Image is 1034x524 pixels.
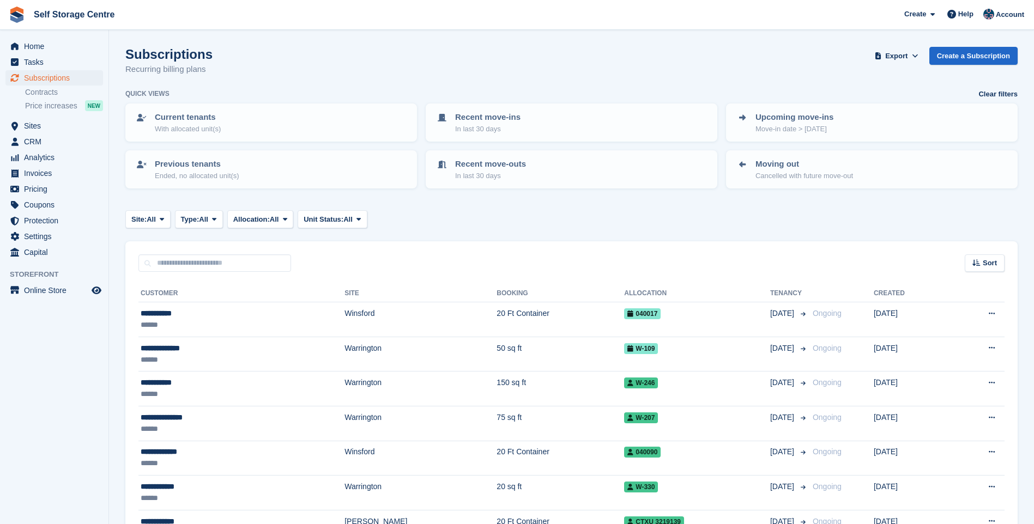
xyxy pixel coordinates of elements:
[344,441,497,476] td: Winsford
[624,343,658,354] span: W-109
[996,9,1024,20] span: Account
[624,482,658,492] span: W-330
[978,89,1018,100] a: Clear filters
[5,54,103,70] a: menu
[5,245,103,260] a: menu
[304,214,343,225] span: Unit Status:
[624,285,770,302] th: Allocation
[813,447,842,456] span: Ongoing
[126,105,416,141] a: Current tenants With allocated unit(s)
[24,150,89,165] span: Analytics
[770,412,796,423] span: [DATE]
[5,229,103,244] a: menu
[270,214,279,225] span: All
[155,158,239,170] p: Previous tenants
[624,412,658,423] span: W-207
[983,9,994,20] img: Clair Cole
[233,214,270,225] span: Allocation:
[755,158,853,170] p: Moving out
[874,302,949,337] td: [DATE]
[813,309,842,318] span: Ongoing
[727,105,1017,141] a: Upcoming move-ins Move-in date > [DATE]
[24,54,89,70] span: Tasks
[227,210,294,228] button: Allocation: All
[344,337,497,371] td: Warrington
[929,47,1018,65] a: Create a Subscription
[5,283,103,298] a: menu
[497,441,624,476] td: 20 Ft Container
[24,166,89,181] span: Invoices
[24,39,89,54] span: Home
[175,210,223,228] button: Type: All
[427,151,716,187] a: Recent move-outs In last 30 days
[755,170,853,181] p: Cancelled with future move-out
[125,89,170,99] h6: Quick views
[343,214,353,225] span: All
[770,377,796,388] span: [DATE]
[874,371,949,406] td: [DATE]
[24,118,89,133] span: Sites
[199,214,208,225] span: All
[181,214,199,225] span: Type:
[344,302,497,337] td: Winsford
[873,47,921,65] button: Export
[874,406,949,441] td: [DATE]
[24,213,89,228] span: Protection
[24,283,89,298] span: Online Store
[497,337,624,371] td: 50 sq ft
[497,371,624,406] td: 150 sq ft
[455,124,521,135] p: In last 30 days
[755,124,833,135] p: Move-in date > [DATE]
[770,446,796,458] span: [DATE]
[5,70,103,86] a: menu
[344,476,497,510] td: Warrington
[5,166,103,181] a: menu
[155,111,221,124] p: Current tenants
[90,284,103,297] a: Preview store
[497,285,624,302] th: Booking
[5,197,103,212] a: menu
[125,210,171,228] button: Site: All
[125,63,213,76] p: Recurring billing plans
[874,337,949,371] td: [DATE]
[770,285,808,302] th: Tenancy
[344,406,497,441] td: Warrington
[5,134,103,149] a: menu
[24,134,89,149] span: CRM
[155,170,239,181] p: Ended, no allocated unit(s)
[155,124,221,135] p: With allocated unit(s)
[24,70,89,86] span: Subscriptions
[298,210,367,228] button: Unit Status: All
[497,302,624,337] td: 20 Ft Container
[5,118,103,133] a: menu
[624,308,661,319] span: 040017
[455,111,521,124] p: Recent move-ins
[958,9,973,20] span: Help
[904,9,926,20] span: Create
[983,258,997,269] span: Sort
[455,158,526,170] p: Recent move-outs
[624,377,658,388] span: W-246
[624,447,661,458] span: 040090
[25,87,103,98] a: Contracts
[5,39,103,54] a: menu
[813,378,842,387] span: Ongoing
[126,151,416,187] a: Previous tenants Ended, no allocated unit(s)
[29,5,119,23] a: Self Storage Centre
[885,51,908,62] span: Export
[10,269,108,280] span: Storefront
[813,413,842,422] span: Ongoing
[770,481,796,492] span: [DATE]
[5,150,103,165] a: menu
[497,406,624,441] td: 75 sq ft
[755,111,833,124] p: Upcoming move-ins
[344,371,497,406] td: Warrington
[874,476,949,510] td: [DATE]
[9,7,25,23] img: stora-icon-8386f47178a22dfd0bd8f6a31ec36ba5ce8667c1dd55bd0f319d3a0aa187defe.svg
[25,101,77,111] span: Price increases
[874,441,949,476] td: [DATE]
[770,308,796,319] span: [DATE]
[24,229,89,244] span: Settings
[24,181,89,197] span: Pricing
[138,285,344,302] th: Customer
